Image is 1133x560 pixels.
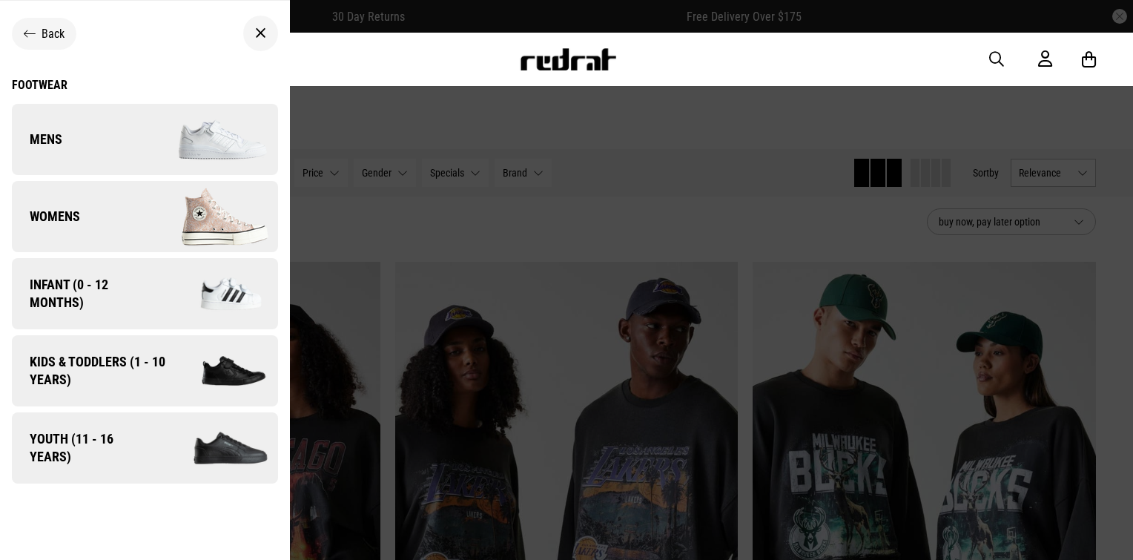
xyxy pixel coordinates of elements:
[519,48,617,70] img: Redrat logo
[12,181,278,252] a: Womens Company
[12,131,62,148] span: Mens
[12,104,278,175] a: Mens Company
[173,341,278,400] img: Company
[12,258,278,329] a: Infant (0 - 12 months) Company
[12,78,278,92] a: Footwear
[12,353,173,389] span: Kids & Toddlers (1 - 10 years)
[12,208,80,225] span: Womens
[145,102,277,177] img: Company
[12,430,151,466] span: Youth (11 - 16 years)
[12,276,155,312] span: Infant (0 - 12 months)
[155,260,278,328] img: Company
[12,412,278,484] a: Youth (11 - 16 years) Company
[42,27,65,41] span: Back
[151,413,278,484] img: Company
[12,335,278,406] a: Kids & Toddlers (1 - 10 years) Company
[12,6,56,50] button: Open LiveChat chat widget
[145,179,277,254] img: Company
